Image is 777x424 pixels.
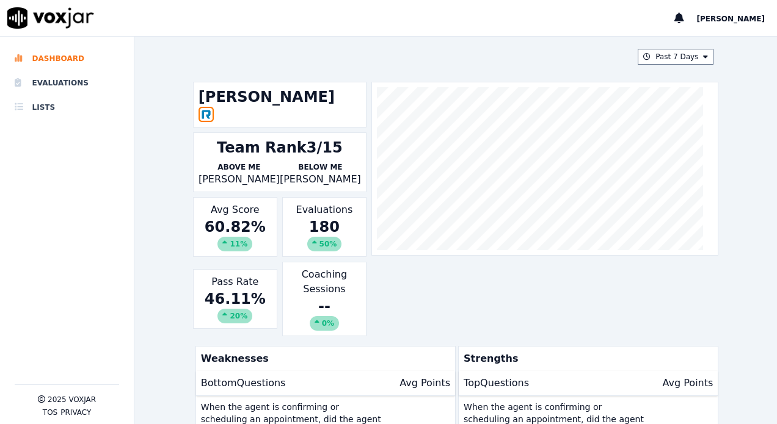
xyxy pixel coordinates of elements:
div: 0% [310,316,339,331]
div: 11 % [217,237,252,251]
p: Top Questions [464,376,529,390]
p: 2025 Voxjar [48,395,96,404]
div: 20 % [217,309,252,323]
div: 50 % [307,237,342,251]
a: Evaluations [15,71,119,95]
div: Evaluations [282,197,367,257]
div: 180 [288,217,361,251]
div: Team Rank 3/15 [217,138,343,157]
div: Coaching Sessions [282,262,367,336]
span: [PERSON_NAME] [696,15,765,23]
button: [PERSON_NAME] [696,11,777,26]
a: Lists [15,95,119,120]
img: voxjar logo [7,7,94,29]
p: [PERSON_NAME] [199,172,280,187]
img: RINGCENTRAL_OFFICE_icon [199,107,214,122]
p: Weaknesses [196,347,450,371]
div: Pass Rate [193,269,277,329]
div: Avg Score [193,197,277,257]
div: -- [288,296,361,331]
p: Above Me [199,162,280,172]
h1: [PERSON_NAME] [199,87,361,107]
a: Dashboard [15,46,119,71]
button: TOS [43,408,57,417]
div: 60.82 % [199,217,272,251]
p: Strengths [459,347,713,371]
p: Avg Points [399,376,450,390]
button: Privacy [60,408,91,417]
p: Below Me [280,162,361,172]
button: Past 7 Days [638,49,713,65]
p: Avg Points [663,376,713,390]
p: Bottom Questions [201,376,286,390]
p: [PERSON_NAME] [280,172,361,187]
div: 46.11 % [199,289,272,323]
